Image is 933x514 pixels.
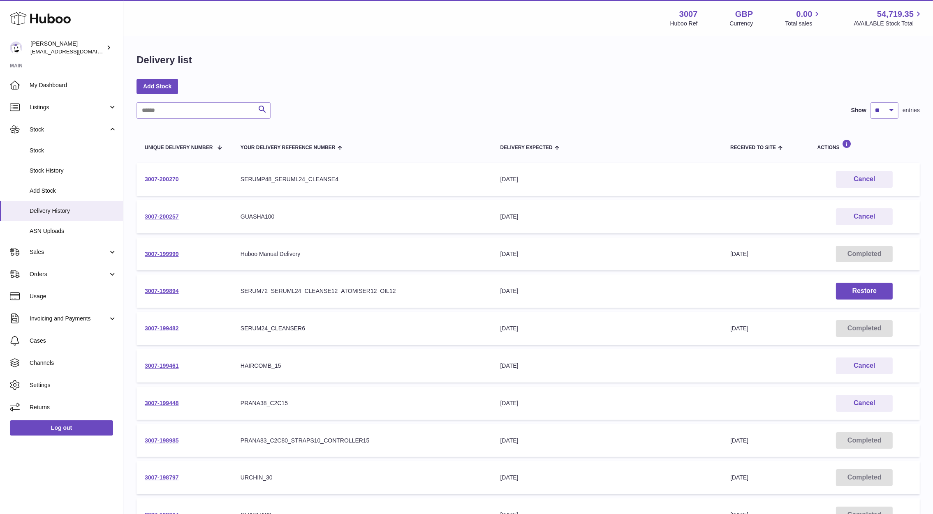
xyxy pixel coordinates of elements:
span: [DATE] [730,474,748,481]
span: Your Delivery Reference Number [241,145,336,150]
a: Log out [10,420,113,435]
span: Cases [30,337,117,345]
span: Received to Site [730,145,776,150]
a: 3007-200257 [145,213,179,220]
button: Cancel [836,395,893,412]
span: Channels [30,359,117,367]
a: 0.00 Total sales [785,9,822,28]
span: Listings [30,104,108,111]
span: Stock [30,147,117,154]
span: Invoicing and Payments [30,315,108,323]
button: Cancel [836,357,893,374]
div: SERUM72_SERUML24_CLEANSE12_ATOMISER12_OIL12 [241,287,484,295]
span: Delivery History [30,207,117,215]
span: Total sales [785,20,822,28]
img: bevmay@maysama.com [10,41,22,54]
span: 54,719.35 [877,9,914,20]
div: [DATE] [500,474,714,482]
div: [DATE] [500,325,714,332]
span: ASN Uploads [30,227,117,235]
span: [DATE] [730,325,748,332]
div: [DATE] [500,399,714,407]
span: Stock [30,126,108,134]
a: 3007-200270 [145,176,179,182]
div: SERUM24_CLEANSER6 [241,325,484,332]
span: Returns [30,403,117,411]
a: 3007-199894 [145,288,179,294]
strong: 3007 [679,9,698,20]
div: Huboo Manual Delivery [241,250,484,258]
span: Orders [30,270,108,278]
label: Show [851,106,866,114]
div: [DATE] [500,437,714,445]
strong: GBP [735,9,753,20]
div: [DATE] [500,362,714,370]
div: [DATE] [500,175,714,183]
a: Add Stock [137,79,178,94]
a: 3007-199999 [145,251,179,257]
div: [PERSON_NAME] [30,40,104,55]
div: Actions [817,139,912,150]
span: Unique Delivery Number [145,145,213,150]
a: 3007-199461 [145,362,179,369]
span: entries [903,106,920,114]
a: 54,719.35 AVAILABLE Stock Total [854,9,923,28]
button: Cancel [836,208,893,225]
h1: Delivery list [137,53,192,67]
span: Settings [30,381,117,389]
span: 0.00 [796,9,813,20]
a: 3007-199448 [145,400,179,406]
span: My Dashboard [30,81,117,89]
div: Huboo Ref [670,20,698,28]
span: Add Stock [30,187,117,195]
div: [DATE] [500,213,714,221]
span: [DATE] [730,437,748,444]
a: 3007-199482 [145,325,179,332]
span: AVAILABLE Stock Total [854,20,923,28]
span: Stock History [30,167,117,175]
span: Sales [30,248,108,256]
div: PRANA83_C2C80_STRAPS10_CONTROLLER15 [241,437,484,445]
div: HAIRCOMB_15 [241,362,484,370]
span: Delivery Expected [500,145,553,150]
div: [DATE] [500,287,714,295]
div: Currency [730,20,753,28]
a: 3007-198985 [145,437,179,444]
a: 3007-198797 [145,474,179,481]
span: [EMAIL_ADDRESS][DOMAIN_NAME] [30,48,121,55]
div: SERUMP48_SERUML24_CLEANSE4 [241,175,484,183]
div: PRANA38_C2C15 [241,399,484,407]
div: [DATE] [500,250,714,258]
div: GUASHA100 [241,213,484,221]
button: Cancel [836,171,893,188]
button: Restore [836,283,893,300]
span: Usage [30,293,117,300]
div: URCHIN_30 [241,474,484,482]
span: [DATE] [730,251,748,257]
